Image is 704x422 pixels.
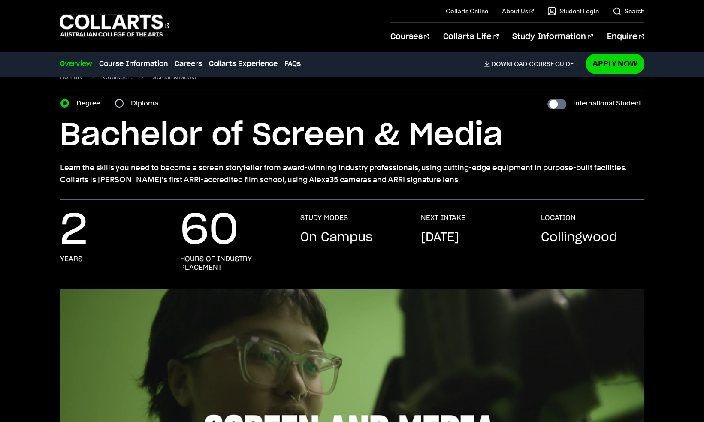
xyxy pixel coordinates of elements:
div: Go to homepage [60,13,169,38]
h1: Bachelor of Screen & Media [60,116,644,155]
span: Download [492,60,527,68]
a: Collarts Life [443,23,499,51]
h3: hours of industry placement [180,255,283,272]
h3: NEXT INTAKE [421,214,465,222]
h3: years [60,255,82,263]
p: On Campus [300,229,372,246]
p: 60 [180,214,239,248]
p: Learn the skills you need to become a screen storyteller from award-winning industry professional... [60,162,644,186]
a: Careers [174,59,202,69]
a: Course Information [99,59,167,69]
a: About Us [502,7,534,15]
a: DownloadCourse Guide [484,60,580,68]
span: Screen & Media [153,71,196,83]
a: Study Information [512,23,593,51]
a: Student Login [547,7,599,15]
label: Degree [76,97,105,109]
p: 2 [60,214,87,248]
h3: STUDY MODES [300,214,348,222]
a: Search [613,7,644,15]
a: Collarts Online [446,7,488,15]
h3: LOCATION [541,214,576,222]
p: Collingwood [541,229,617,246]
a: Courses [103,71,132,83]
a: Collarts Experience [208,59,277,69]
a: Apply Now [586,54,644,74]
a: Courses [390,23,429,51]
label: Diploma [130,97,163,109]
a: FAQs [284,59,300,69]
a: Home [60,71,82,83]
a: Enquire [607,23,644,51]
a: Overview [60,59,92,69]
label: International Student [573,97,641,109]
p: [DATE] [421,229,459,246]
